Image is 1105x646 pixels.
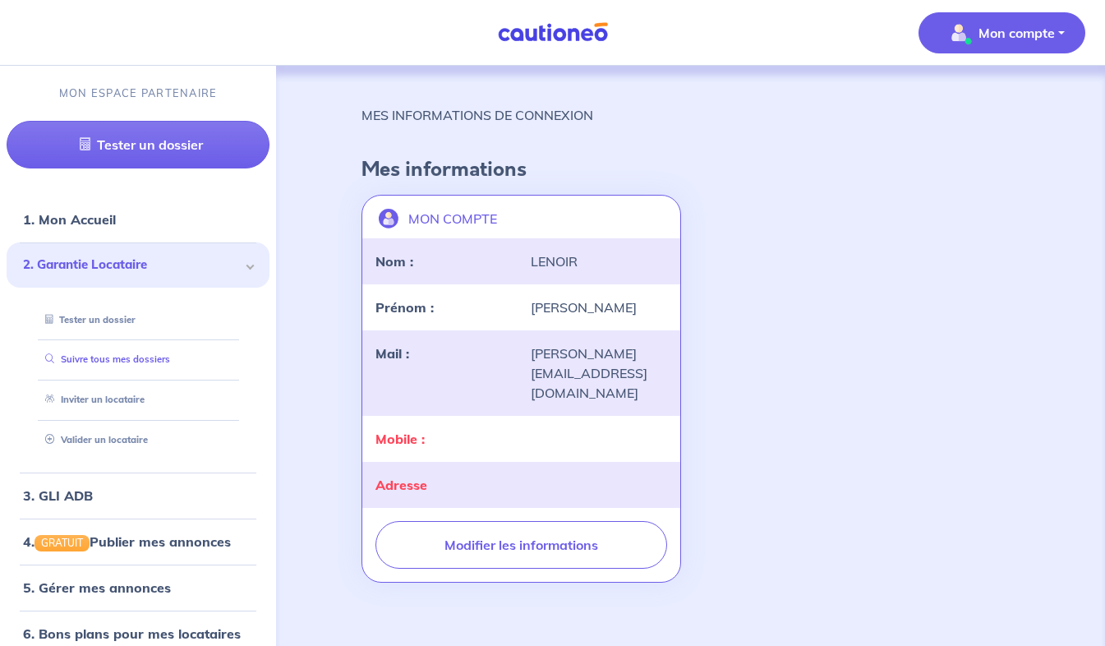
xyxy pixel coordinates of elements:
[375,521,666,569] button: Modifier les informations
[7,525,269,558] div: 4.GRATUITPublier mes annonces
[59,85,218,101] p: MON ESPACE PARTENAIRE
[521,251,676,271] div: LENOIR
[23,625,241,642] a: 6. Bons plans pour mes locataires
[408,209,497,228] p: MON COMPTE
[26,346,250,373] div: Suivre tous mes dossiers
[23,533,231,550] a: 4.GRATUITPublier mes annonces
[39,394,145,405] a: Inviter un locataire
[375,299,434,316] strong: Prénom :
[7,203,269,236] div: 1. Mon Accueil
[491,22,615,43] img: Cautioneo
[39,434,148,445] a: Valider un locataire
[919,12,1085,53] button: illu_account_valid_menu.svgMon compte
[26,427,250,454] div: Valider un locataire
[7,242,269,288] div: 2. Garantie Locataire
[375,477,427,493] strong: Adresse
[23,487,93,504] a: 3. GLI ADB
[7,571,269,604] div: 5. Gérer mes annonces
[23,211,116,228] a: 1. Mon Accueil
[26,386,250,413] div: Inviter un locataire
[39,353,170,365] a: Suivre tous mes dossiers
[361,105,593,125] p: MES INFORMATIONS DE CONNEXION
[521,344,676,403] div: [PERSON_NAME][EMAIL_ADDRESS][DOMAIN_NAME]
[361,158,1020,182] h4: Mes informations
[946,20,972,46] img: illu_account_valid_menu.svg
[375,253,413,270] strong: Nom :
[521,298,676,317] div: [PERSON_NAME]
[26,307,250,334] div: Tester un dossier
[978,23,1055,43] p: Mon compte
[23,579,171,596] a: 5. Gérer mes annonces
[7,121,269,168] a: Tester un dossier
[375,345,409,362] strong: Mail :
[23,256,241,275] span: 2. Garantie Locataire
[39,314,136,325] a: Tester un dossier
[7,479,269,512] div: 3. GLI ADB
[379,209,398,228] img: illu_account.svg
[375,431,425,447] strong: Mobile :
